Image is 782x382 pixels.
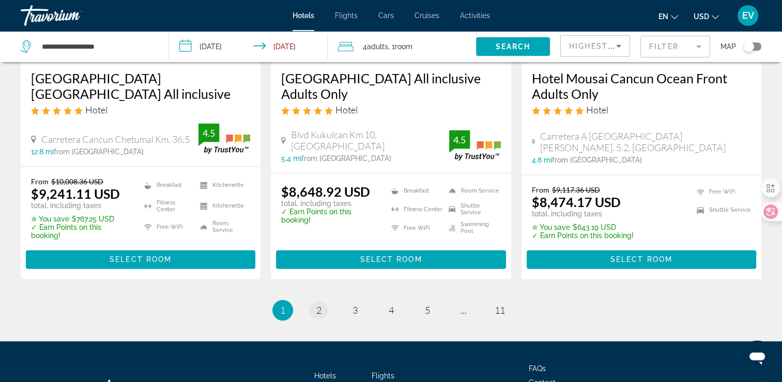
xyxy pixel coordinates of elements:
[352,304,358,316] span: 3
[291,129,449,152] span: Blvd Kukulcan Km 10, [GEOGRAPHIC_DATA]
[532,104,751,115] div: 5 star Hotel
[529,364,546,373] a: FAQs
[54,148,144,156] span: from [GEOGRAPHIC_DATA]
[540,130,751,153] span: Carretera A [GEOGRAPHIC_DATA][PERSON_NAME]. 5.2, [GEOGRAPHIC_DATA]
[741,341,774,374] iframe: Az üzenetküldési ablak megnyitására szolgáló gomb
[443,184,501,197] li: Room Service
[31,177,49,186] span: From
[41,134,190,145] span: Carretera Cancun Chetumal Km. 36.5
[85,104,108,115] span: Hotel
[736,42,761,51] button: Toggle map
[532,223,634,231] p: $643.19 USD
[31,70,250,101] a: [GEOGRAPHIC_DATA] [GEOGRAPHIC_DATA] All inclusive
[658,12,668,21] span: en
[388,39,412,54] span: , 1
[658,9,678,24] button: Change language
[386,184,443,197] li: Breakfast
[198,127,219,139] div: 4.5
[328,31,476,62] button: Travelers: 4 adults, 0 children
[586,104,608,115] span: Hotel
[31,201,131,210] p: total, including taxes
[195,198,251,214] li: Kitchenette
[720,39,736,54] span: Map
[415,11,439,20] a: Cruises
[280,304,285,316] span: 1
[360,255,422,263] span: Select Room
[26,250,255,269] button: Select Room
[378,11,394,20] a: Cars
[335,11,358,20] a: Flights
[293,11,314,20] a: Hotels
[532,231,634,240] p: ✓ Earn Points on this booking!
[742,10,754,21] span: EV
[569,40,621,52] mat-select: Sort by
[110,255,172,263] span: Select Room
[195,219,251,234] li: Room Service
[532,70,751,101] a: Hotel Mousai Cancun Ocean Front Adults Only
[532,210,634,218] p: total, including taxes
[552,185,600,194] del: $9,117.36 USD
[301,154,391,163] span: from [GEOGRAPHIC_DATA]
[532,223,570,231] span: ✮ You save
[692,203,751,216] li: Shuttle Service
[276,253,505,264] a: Select Room
[31,215,69,223] span: ✮ You save
[552,156,642,164] span: from [GEOGRAPHIC_DATA]
[31,186,120,201] ins: $9,241.11 USD
[610,255,672,263] span: Select Room
[281,104,500,115] div: 5 star Hotel
[367,42,388,51] span: Adults
[335,104,358,115] span: Hotel
[386,221,443,234] li: Free WiFi
[443,202,501,216] li: Shuttle Service
[169,31,328,62] button: Check-in date: Oct 7, 2025 Check-out date: Oct 13, 2025
[449,130,501,160] img: trustyou-badge.svg
[21,300,761,320] nav: Pagination
[395,42,412,51] span: Room
[363,39,388,54] span: 4
[476,37,550,56] button: Search
[51,177,103,186] del: $10,008.36 USD
[734,5,761,26] button: User Menu
[281,208,378,224] p: ✓ Earn Points on this booking!
[694,12,709,21] span: USD
[276,250,505,269] button: Select Room
[461,304,467,316] span: ...
[281,184,370,199] ins: $8,648.92 USD
[31,104,250,115] div: 5 star Hotel
[314,372,336,380] a: Hotels
[443,221,501,234] li: Swimming Pool
[527,250,756,269] button: Select Room
[425,304,430,316] span: 5
[281,154,301,163] span: 5.4 mi
[139,219,195,234] li: Free WiFi
[31,148,54,156] span: 12.8 mi
[495,304,505,316] span: 11
[532,185,549,194] span: From
[372,372,394,380] a: Flights
[198,123,250,154] img: trustyou-badge.svg
[281,199,378,208] p: total, including taxes
[449,134,470,146] div: 4.5
[532,156,552,164] span: 4.8 mi
[692,185,751,198] li: Free WiFi
[139,198,195,214] li: Fitness Center
[195,177,251,193] li: Kitchenette
[460,11,490,20] a: Activities
[139,177,195,193] li: Breakfast
[640,35,710,58] button: Filter
[281,70,500,101] a: [GEOGRAPHIC_DATA] All inclusive Adults Only
[386,202,443,216] li: Fitness Center
[31,223,131,240] p: ✓ Earn Points on this booking!
[495,42,530,51] span: Search
[21,2,124,29] a: Travorium
[569,42,637,50] span: Highest Price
